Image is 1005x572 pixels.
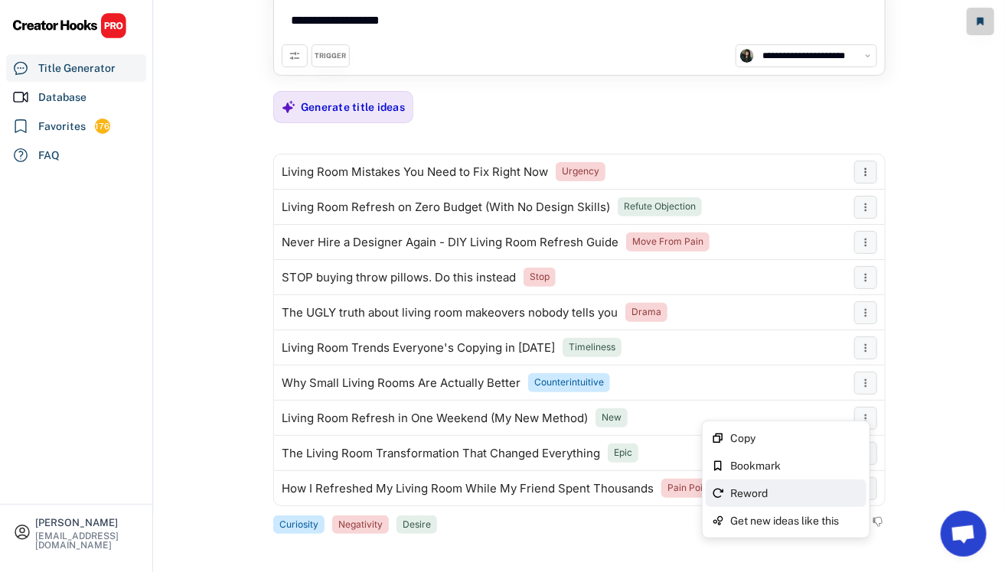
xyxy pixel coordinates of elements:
div: Drama [631,306,661,319]
div: Negativity [338,518,383,531]
div: Title Generator [38,60,116,76]
div: The Living Room Transformation That Changed Everything [282,447,600,460]
div: Refute Objection [624,200,696,213]
img: channels4_profile.jpg [740,49,754,63]
div: Move From Pain [632,236,703,249]
div: [PERSON_NAME] [35,518,139,528]
a: Open chat [941,511,987,557]
div: STOP buying throw pillows. Do this instead [282,271,516,284]
div: Bookmark [730,460,860,471]
div: Living Room Refresh on Zero Budget (With No Design Skills) [282,201,610,213]
div: Why Small Living Rooms Are Actually Better [282,377,520,389]
div: How I Refreshed My Living Room While My Friend Spent Thousands [282,483,654,495]
div: Curiosity [279,518,318,531]
div: Reword [730,488,860,499]
div: Pain Point [667,482,711,495]
div: 176 [95,120,110,133]
div: New [602,411,622,424]
div: Favorites [38,119,86,135]
div: FAQ [38,148,60,164]
div: Living Room Refresh in One Weekend (My New Method) [282,412,588,424]
div: Generate title ideas [301,100,405,114]
div: Never Hire a Designer Again - DIY Living Room Refresh Guide [282,236,618,249]
div: Timeliness [569,341,615,354]
div: Desire [403,518,431,531]
div: Epic [614,447,632,460]
img: CHPRO%20Logo.svg [12,12,127,39]
div: Living Room Mistakes You Need to Fix Right Now [282,166,548,178]
div: Copy [730,433,860,444]
div: Urgency [562,165,599,178]
div: Stop [530,271,550,284]
div: The UGLY truth about living room makeovers nobody tells you [282,307,618,319]
div: Counterintuitive [534,376,604,389]
div: TRIGGER [315,51,347,61]
div: Get new ideas like this [730,515,860,526]
div: Database [38,89,86,106]
div: Living Room Trends Everyone's Copying in [DATE] [282,342,555,354]
div: [EMAIL_ADDRESS][DOMAIN_NAME] [35,531,139,550]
